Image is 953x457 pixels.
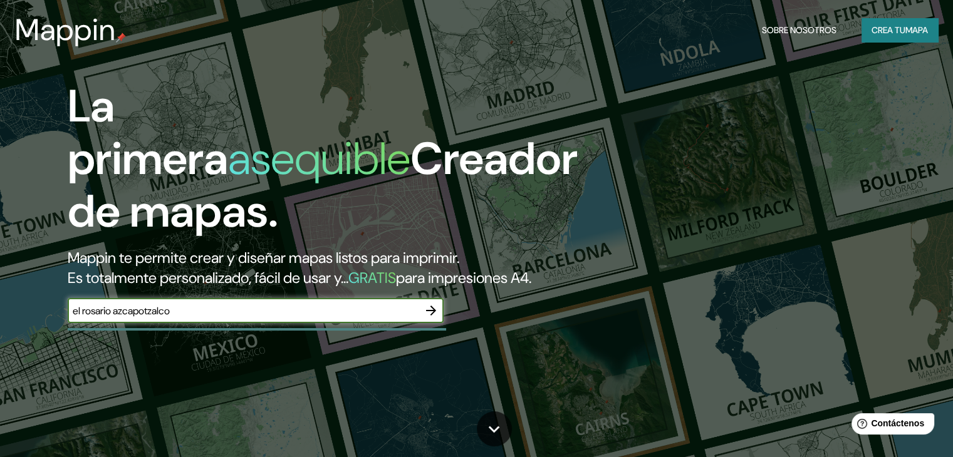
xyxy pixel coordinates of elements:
font: Creador de mapas. [68,130,578,240]
button: Crea tumapa [862,18,938,42]
iframe: Lanzador de widgets de ayuda [841,408,939,443]
font: Es totalmente personalizado, fácil de usar y... [68,268,348,287]
button: Sobre nosotros [757,18,841,42]
font: Crea tu [872,24,905,36]
font: La primera [68,77,228,188]
font: Sobre nosotros [762,24,836,36]
font: asequible [228,130,410,188]
font: GRATIS [348,268,396,287]
input: Elige tu lugar favorito [68,304,419,318]
font: Mappin [15,10,116,49]
img: pin de mapeo [116,33,126,43]
font: Mappin te permite crear y diseñar mapas listos para imprimir. [68,248,459,267]
font: para impresiones A4. [396,268,531,287]
font: mapa [905,24,928,36]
